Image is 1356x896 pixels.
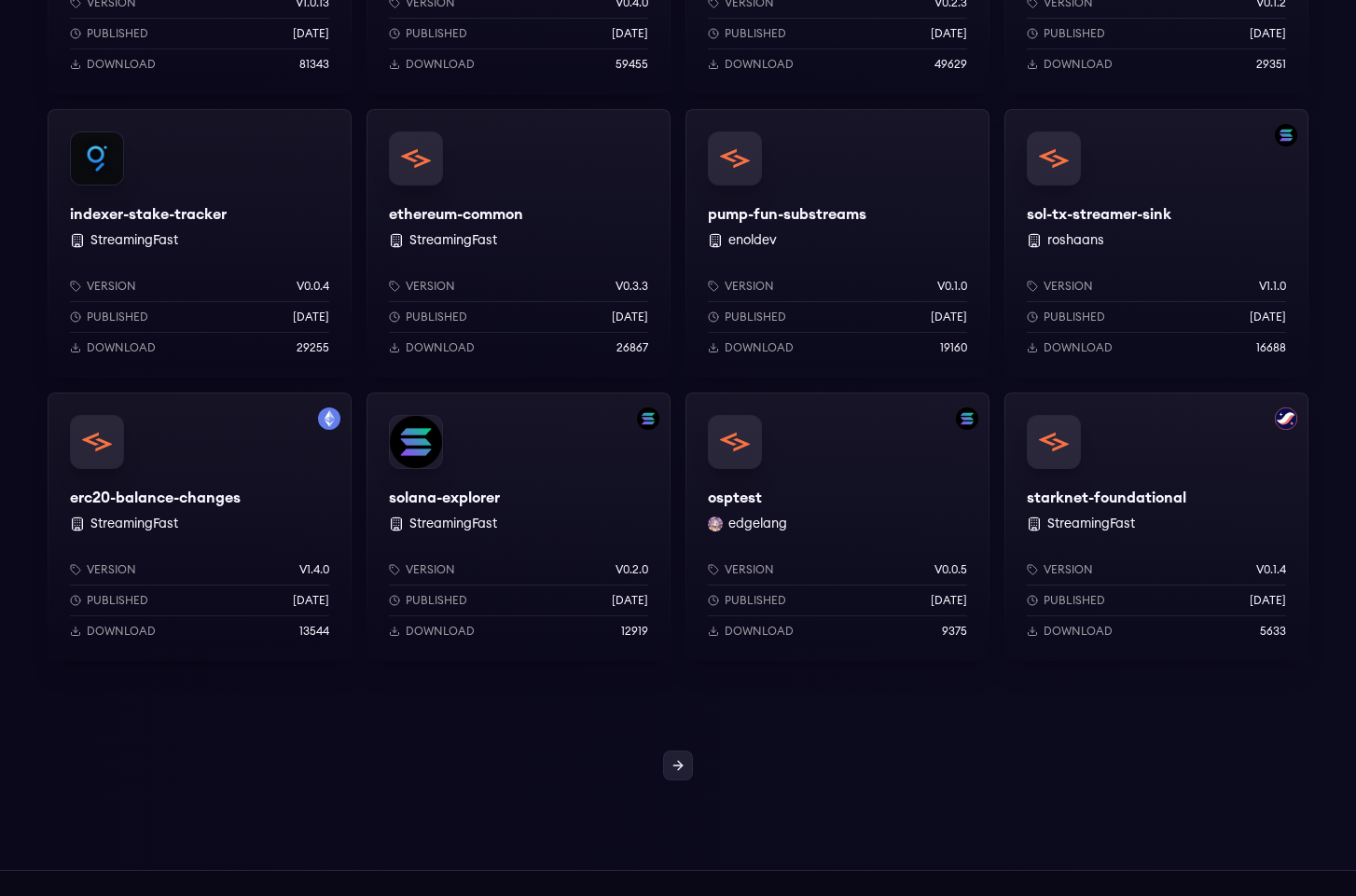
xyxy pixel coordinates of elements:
[87,57,156,72] p: Download
[1047,515,1135,533] button: StreamingFast
[1044,310,1105,324] p: Published
[299,562,329,577] p: v1.4.0
[931,310,967,324] p: [DATE]
[406,340,475,355] p: Download
[725,310,786,324] p: Published
[1047,231,1104,250] button: roshaans
[406,562,455,577] p: Version
[725,279,774,294] p: Version
[1044,57,1113,72] p: Download
[48,109,352,378] a: indexer-stake-trackerindexer-stake-tracker StreamingFastVersionv0.0.4Published[DATE]Download29255
[1044,624,1113,639] p: Download
[685,109,989,378] a: pump-fun-substreamspump-fun-substreams enoldevVersionv0.1.0Published[DATE]Download19160
[90,515,178,533] button: StreamingFast
[406,57,475,72] p: Download
[1250,593,1286,608] p: [DATE]
[1004,393,1308,661] a: Filter by starknet networkstarknet-foundationalstarknet-foundational StreamingFastVersionv0.1.4Pu...
[1250,310,1286,324] p: [DATE]
[931,26,967,41] p: [DATE]
[1044,279,1093,294] p: Version
[299,624,329,639] p: 13544
[293,310,329,324] p: [DATE]
[318,407,340,430] img: Filter by mainnet network
[1259,279,1286,294] p: v1.1.0
[1256,340,1286,355] p: 16688
[406,279,455,294] p: Version
[621,624,648,639] p: 12919
[728,515,787,533] button: edgelang
[297,340,329,355] p: 29255
[1275,124,1297,146] img: Filter by solana network
[725,340,794,355] p: Download
[406,310,467,324] p: Published
[87,26,148,41] p: Published
[1275,407,1297,430] img: Filter by starknet network
[1004,109,1308,378] a: Filter by solana networksol-tx-streamer-sinksol-tx-streamer-sink roshaansVersionv1.1.0Published[D...
[728,231,777,250] button: enoldev
[934,57,967,72] p: 49629
[616,57,648,72] p: 59455
[367,393,671,661] a: Filter by solana networksolana-explorersolana-explorer StreamingFastVersionv0.2.0Published[DATE]D...
[616,562,648,577] p: v0.2.0
[87,624,156,639] p: Download
[1256,562,1286,577] p: v0.1.4
[612,593,648,608] p: [DATE]
[942,624,967,639] p: 9375
[685,393,989,661] a: Filter by solana networkosptestosptestedgelang edgelangVersionv0.0.5Published[DATE]Download9375
[931,593,967,608] p: [DATE]
[725,26,786,41] p: Published
[725,624,794,639] p: Download
[406,624,475,639] p: Download
[956,407,978,430] img: Filter by solana network
[612,310,648,324] p: [DATE]
[1044,340,1113,355] p: Download
[637,407,659,430] img: Filter by solana network
[612,26,648,41] p: [DATE]
[725,593,786,608] p: Published
[299,57,329,72] p: 81343
[1260,624,1286,639] p: 5633
[293,26,329,41] p: [DATE]
[1044,593,1105,608] p: Published
[725,57,794,72] p: Download
[616,279,648,294] p: v0.3.3
[1256,57,1286,72] p: 29351
[409,515,497,533] button: StreamingFast
[616,340,648,355] p: 26867
[725,562,774,577] p: Version
[1044,26,1105,41] p: Published
[87,310,148,324] p: Published
[406,593,467,608] p: Published
[87,593,148,608] p: Published
[367,109,671,378] a: ethereum-commonethereum-common StreamingFastVersionv0.3.3Published[DATE]Download26867
[87,340,156,355] p: Download
[87,562,136,577] p: Version
[934,562,967,577] p: v0.0.5
[940,340,967,355] p: 19160
[48,393,352,661] a: Filter by mainnet networkerc20-balance-changeserc20-balance-changes StreamingFastVersionv1.4.0Pub...
[1250,26,1286,41] p: [DATE]
[1044,562,1093,577] p: Version
[937,279,967,294] p: v0.1.0
[297,279,329,294] p: v0.0.4
[90,231,178,250] button: StreamingFast
[409,231,497,250] button: StreamingFast
[87,279,136,294] p: Version
[293,593,329,608] p: [DATE]
[406,26,467,41] p: Published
